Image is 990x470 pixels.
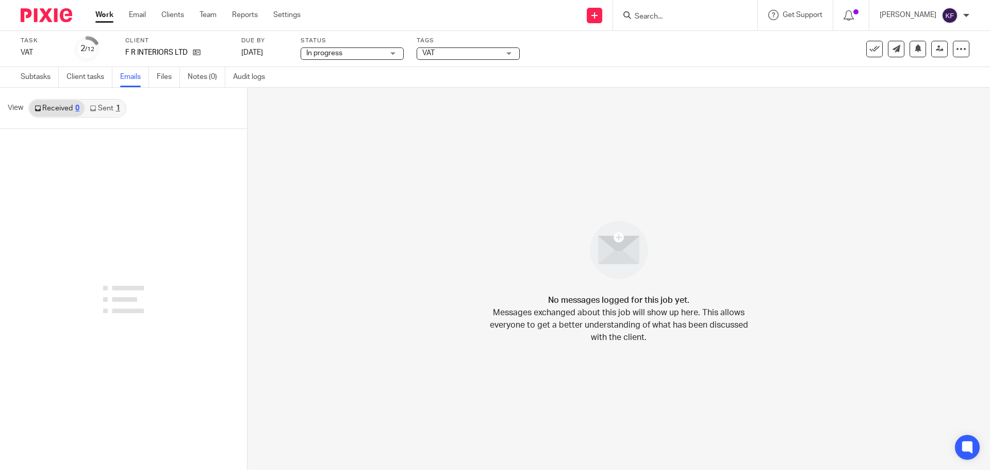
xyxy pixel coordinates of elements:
small: /12 [85,46,94,52]
img: svg%3E [942,7,958,24]
a: Received0 [29,100,85,117]
p: [PERSON_NAME] [880,10,936,20]
a: Notes (0) [188,67,225,87]
p: Messages exchanged about this job will show up here. This allows everyone to get a better underst... [482,306,755,344]
div: VAT [21,47,62,58]
div: 2 [80,43,94,55]
a: Clients [161,10,184,20]
p: F R INTERIORS LTD [125,47,188,58]
a: Reports [232,10,258,20]
a: Files [157,67,180,87]
label: Client [125,37,228,45]
span: In progress [306,50,342,57]
a: Email [129,10,146,20]
a: Work [95,10,113,20]
a: Audit logs [233,67,273,87]
a: Subtasks [21,67,59,87]
span: View [8,103,23,114]
span: VAT [422,50,435,57]
a: Client tasks [67,67,112,87]
a: Settings [273,10,301,20]
h4: No messages logged for this job yet. [548,294,689,306]
img: image [583,214,655,286]
div: 1 [116,105,120,112]
label: Due by [241,37,288,45]
div: 0 [75,105,79,112]
img: Pixie [21,8,72,22]
a: Sent1 [85,100,125,117]
a: Emails [120,67,149,87]
span: Get Support [783,11,822,19]
label: Tags [417,37,520,45]
label: Task [21,37,62,45]
span: [DATE] [241,49,263,56]
input: Search [634,12,727,22]
label: Status [301,37,404,45]
a: Team [200,10,217,20]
